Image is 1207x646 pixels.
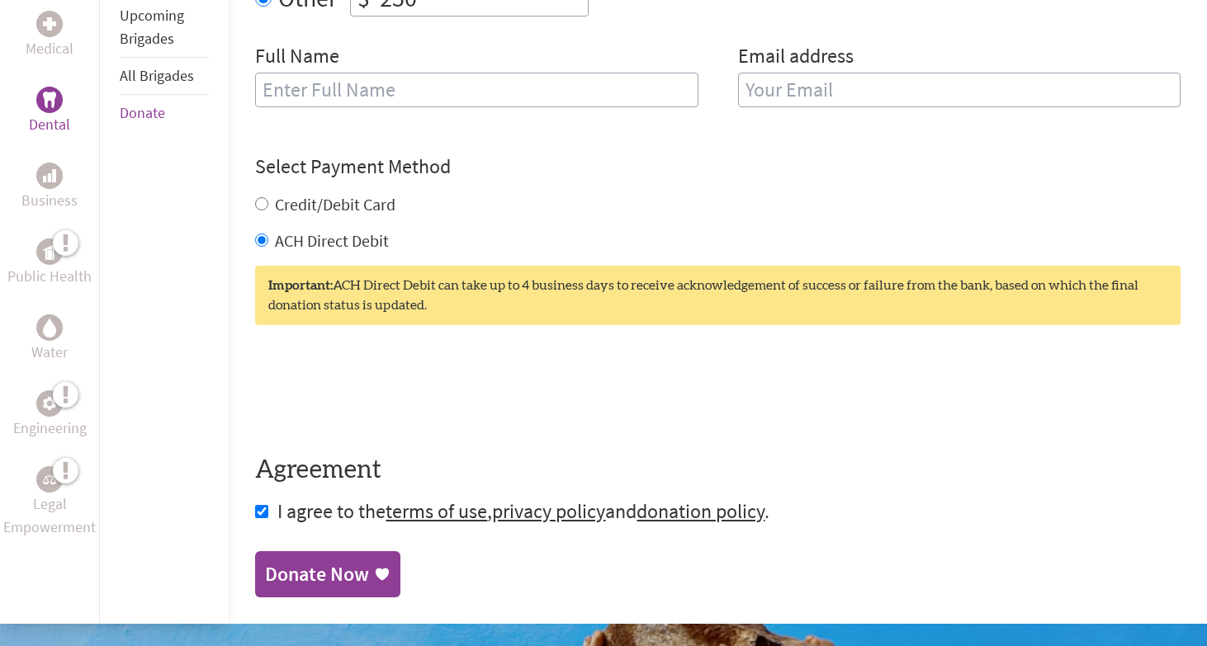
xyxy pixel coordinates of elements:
a: Donate [120,103,165,122]
p: Public Health [7,265,92,288]
p: Engineering [13,417,87,440]
a: DentalDental [29,87,70,136]
img: Public Health [43,243,56,260]
a: MedicalMedical [26,11,73,60]
a: BusinessBusiness [21,163,78,212]
a: WaterWater [31,314,68,364]
a: Donate Now [255,551,400,597]
a: Public HealthPublic Health [7,238,92,288]
img: Legal Empowerment [43,474,56,484]
div: Public Health [36,238,63,265]
div: Legal Empowerment [36,466,63,493]
p: Water [31,341,68,364]
p: Dental [29,113,70,136]
a: terms of use [386,498,487,524]
img: Dental [43,92,56,107]
label: Full Name [255,43,339,73]
div: Medical [36,11,63,37]
span: I agree to the , and . [277,498,769,524]
h4: Agreement [255,455,1181,485]
img: Engineering [43,396,56,409]
div: Donate Now [265,561,369,587]
a: donation policy [637,498,764,524]
a: Upcoming Brigades [120,6,184,48]
p: Medical [26,37,73,60]
strong: Important: [268,279,333,292]
div: Business [36,163,63,189]
p: Legal Empowerment [3,493,96,539]
img: Water [43,318,56,337]
li: Donate [120,95,209,131]
div: Water [36,314,63,341]
iframe: reCAPTCHA [255,358,506,422]
div: Dental [36,87,63,113]
a: privacy policy [492,498,605,524]
li: All Brigades [120,58,209,95]
label: Email address [738,43,854,73]
img: Medical [43,17,56,31]
input: Your Email [738,73,1181,107]
a: Legal EmpowermentLegal Empowerment [3,466,96,539]
label: Credit/Debit Card [275,194,395,215]
div: ACH Direct Debit can take up to 4 business days to receive acknowledgement of success or failure ... [255,266,1181,325]
input: Enter Full Name [255,73,698,107]
img: Business [43,169,56,182]
p: Business [21,189,78,212]
label: ACH Direct Debit [275,230,389,251]
a: All Brigades [120,66,194,85]
div: Engineering [36,390,63,417]
h4: Select Payment Method [255,153,1181,180]
a: EngineeringEngineering [13,390,87,440]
